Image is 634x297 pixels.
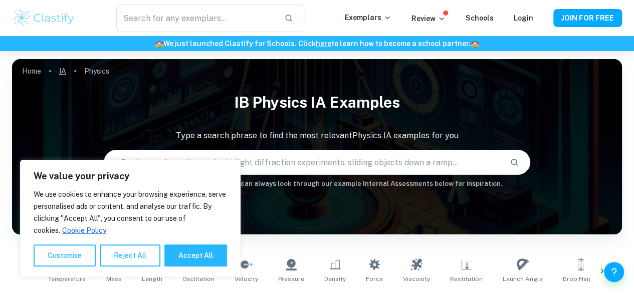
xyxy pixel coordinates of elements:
[12,87,622,118] h1: IB Physics IA examples
[155,40,163,48] span: 🏫
[34,188,227,236] p: We use cookies to enhance your browsing experience, serve personalised ads or content, and analys...
[20,160,241,277] div: We value your privacy
[48,274,86,283] span: Temperature
[2,38,632,49] h6: We just launched Clastify for Schools. Click to learn how to become a school partner.
[411,13,446,24] p: Review
[12,8,76,28] img: Clastify logo
[278,274,304,283] span: Pressure
[22,64,41,78] a: Home
[316,40,331,48] a: here
[59,64,66,78] a: IA
[324,274,346,283] span: Density
[106,274,122,283] span: Mass
[104,148,502,176] input: E.g. harmonic motion analysis, light diffraction experiments, sliding objects down a ramp...
[563,274,598,283] span: Drop Height
[366,274,383,283] span: Force
[34,244,96,266] button: Customise
[12,130,622,142] p: Type a search phrase to find the most relevant Physics IA examples for you
[506,154,523,171] button: Search
[471,40,479,48] span: 🏫
[503,274,543,283] span: Launch Angle
[345,12,391,23] p: Exemplars
[100,244,160,266] button: Reject All
[235,274,258,283] span: Velocity
[164,244,227,266] button: Accept All
[450,274,483,283] span: Restitution
[12,179,622,189] h6: Not sure what to search for? You can always look through our example Internal Assessments below f...
[466,14,494,22] a: Schools
[403,274,430,283] span: Viscosity
[514,14,533,22] a: Login
[34,170,227,182] p: We value your privacy
[182,274,215,283] span: Oscillation
[62,226,107,235] a: Cookie Policy
[553,9,622,27] button: JOIN FOR FREE
[116,4,277,32] input: Search for any exemplars...
[604,262,624,282] button: Help and Feedback
[142,274,162,283] span: Length
[84,66,109,77] p: Physics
